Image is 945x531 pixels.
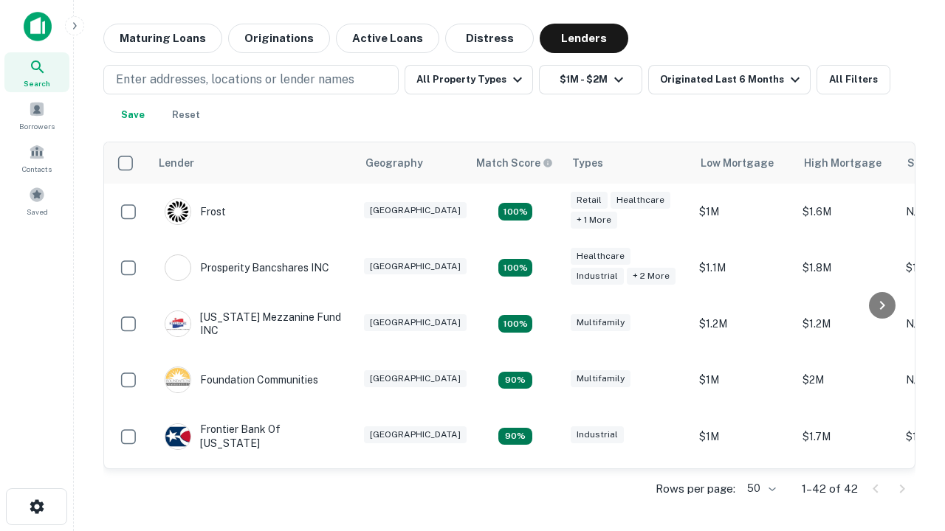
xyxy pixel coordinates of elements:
div: Matching Properties: 8, hasApolloMatch: undefined [498,259,532,277]
img: picture [165,424,190,449]
button: Maturing Loans [103,24,222,53]
img: picture [165,311,190,336]
img: picture [165,255,190,280]
td: $1.7M [795,408,898,464]
p: Rows per page: [656,480,735,498]
div: Frontier Bank Of [US_STATE] [165,423,342,449]
div: Industrial [571,268,624,285]
button: Reset [162,100,210,130]
a: Search [4,52,69,92]
td: $1.8M [795,240,898,296]
th: Low Mortgage [692,142,795,184]
a: Saved [4,181,69,221]
td: $1M [692,352,795,408]
td: $2M [795,352,898,408]
th: Types [563,142,692,184]
div: Retail [571,192,608,209]
button: Originations [228,24,330,53]
span: Contacts [22,163,52,175]
div: High Mortgage [804,154,882,172]
div: Types [572,154,603,172]
div: 50 [741,478,778,499]
td: $1.4M [692,465,795,521]
div: + 2 more [627,268,676,285]
button: Save your search to get updates of matches that match your search criteria. [109,100,157,130]
div: Multifamily [571,314,630,331]
button: All Filters [817,65,890,94]
span: Borrowers [19,120,55,132]
a: Contacts [4,138,69,178]
button: Enter addresses, locations or lender names [103,65,399,94]
p: Enter addresses, locations or lender names [116,71,354,88]
th: Capitalize uses an advanced AI algorithm to match your search with the best lender. The match sco... [467,142,563,184]
div: Matching Properties: 4, hasApolloMatch: undefined [498,372,532,389]
div: [GEOGRAPHIC_DATA] [364,426,467,443]
button: $1M - $2M [539,65,642,94]
div: [GEOGRAPHIC_DATA] [364,370,467,387]
td: $1.2M [795,296,898,352]
span: Saved [27,206,48,218]
div: Healthcare [571,248,630,265]
div: Originated Last 6 Months [660,71,804,88]
img: picture [165,367,190,392]
button: Distress [445,24,534,53]
div: Foundation Communities [165,367,318,393]
td: $1.1M [692,240,795,296]
div: [GEOGRAPHIC_DATA] [364,202,467,219]
button: Active Loans [336,24,439,53]
td: $1.6M [795,184,898,240]
div: Healthcare [611,192,670,209]
div: Geography [365,154,423,172]
a: Borrowers [4,95,69,135]
td: $1M [692,184,795,240]
img: capitalize-icon.png [24,12,52,41]
div: [GEOGRAPHIC_DATA] [364,314,467,331]
th: Geography [357,142,467,184]
div: [GEOGRAPHIC_DATA] [364,258,467,275]
p: 1–42 of 42 [802,480,858,498]
div: Lender [159,154,194,172]
th: Lender [150,142,357,184]
div: Capitalize uses an advanced AI algorithm to match your search with the best lender. The match sco... [476,155,553,171]
h6: Match Score [476,155,550,171]
td: $1.4M [795,465,898,521]
div: Matching Properties: 4, hasApolloMatch: undefined [498,428,532,445]
div: Low Mortgage [701,154,774,172]
div: Industrial [571,426,624,443]
div: [US_STATE] Mezzanine Fund INC [165,310,342,337]
img: picture [165,199,190,224]
td: $1.2M [692,296,795,352]
iframe: Chat Widget [871,366,945,437]
span: Search [24,77,50,89]
button: Lenders [540,24,628,53]
div: Prosperity Bancshares INC [165,254,329,281]
button: Originated Last 6 Months [648,65,811,94]
div: Matching Properties: 5, hasApolloMatch: undefined [498,203,532,221]
div: Matching Properties: 5, hasApolloMatch: undefined [498,315,532,333]
div: Frost [165,198,226,225]
th: High Mortgage [795,142,898,184]
button: All Property Types [405,65,533,94]
td: $1M [692,408,795,464]
div: Multifamily [571,370,630,387]
div: + 1 more [571,212,617,229]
